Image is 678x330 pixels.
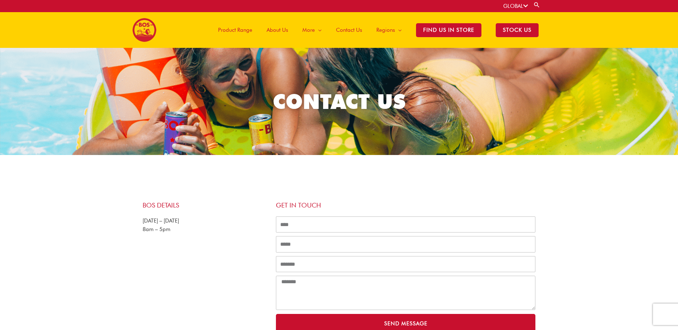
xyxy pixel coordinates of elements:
[295,12,329,48] a: More
[276,201,536,209] h4: Get in touch
[336,19,362,41] span: Contact Us
[409,12,489,48] a: Find Us in Store
[533,1,540,8] a: Search button
[416,23,481,37] span: Find Us in Store
[143,217,179,224] span: [DATE] – [DATE]
[143,226,170,232] span: 8am – 5pm
[211,12,259,48] a: Product Range
[496,23,539,37] span: STOCK US
[384,321,427,326] span: Send Message
[376,19,395,41] span: Regions
[489,12,546,48] a: STOCK US
[302,19,315,41] span: More
[218,19,252,41] span: Product Range
[503,3,528,9] a: GLOBAL
[329,12,369,48] a: Contact Us
[143,201,269,209] h4: BOS Details
[267,19,288,41] span: About Us
[259,12,295,48] a: About Us
[369,12,409,48] a: Regions
[139,88,539,115] h2: CONTACT US
[206,12,546,48] nav: Site Navigation
[132,18,157,42] img: BOS logo finals-200px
